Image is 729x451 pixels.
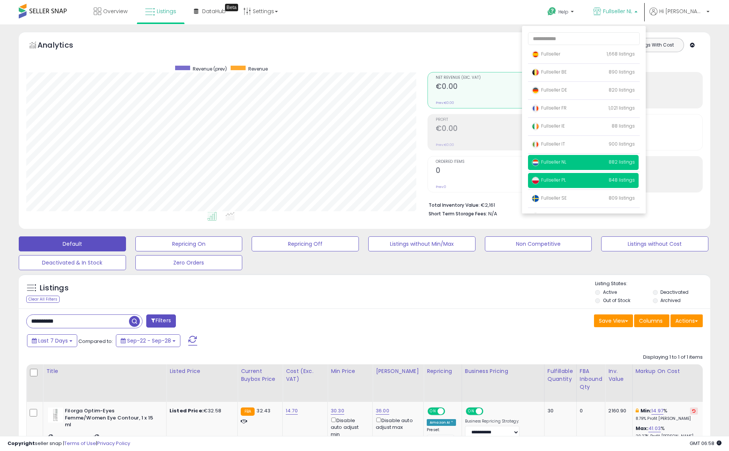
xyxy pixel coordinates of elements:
div: Cost (Exc. VAT) [286,367,324,383]
small: FBA [241,407,255,416]
img: 31VzE5o95ZL._SL40_.jpg [48,407,63,422]
span: Revenue (prev) [193,66,227,72]
span: 453 listings [609,213,635,219]
div: % [636,407,698,421]
span: 88 listings [612,123,635,129]
div: Business Pricing [465,367,541,375]
span: 820 listings [609,87,635,93]
span: Last 7 Days [38,337,68,344]
span: Sep-22 - Sep-28 [127,337,171,344]
button: Listings With Cost [625,40,681,50]
img: belgium.png [532,69,539,76]
button: Default [19,236,126,251]
p: Listing States: [595,280,710,287]
div: Current Buybox Price [241,367,279,383]
div: Displaying 1 to 1 of 1 items [643,354,703,361]
div: 30 [547,407,571,414]
span: Hi [PERSON_NAME] [659,8,704,15]
b: Min: [640,407,652,414]
div: FBA inbound Qty [580,367,602,391]
span: Fullseller FR [532,105,567,111]
div: Inv. value [608,367,629,383]
span: Fullseller [532,51,560,57]
span: Revenue [248,66,268,72]
div: Preset: [427,427,456,444]
button: Deactivated & In Stock [19,255,126,270]
span: 1,668 listings [607,51,635,57]
button: Repricing Off [252,236,359,251]
i: Get Help [547,7,556,16]
div: 0 [580,407,600,414]
button: Zero Orders [135,255,243,270]
span: 809 listings [609,195,635,201]
button: Filters [146,314,175,328]
span: Help [558,9,568,15]
a: 14.70 [286,407,298,415]
label: Out of Stock [603,297,630,304]
label: Archived [660,297,681,304]
span: Overview [103,8,127,15]
th: The percentage added to the cost of goods (COGS) that forms the calculator for Min & Max prices. [632,364,703,402]
span: 882 listings [609,159,635,165]
button: Listings without Min/Max [368,236,475,251]
div: seller snap | | [7,440,130,447]
span: ON [466,408,476,415]
a: 41.03 [648,425,661,432]
img: uk.png [532,213,539,220]
span: Compared to: [78,338,113,345]
span: OFF [482,408,494,415]
small: Prev: €0.00 [436,143,454,147]
span: Fullseller IT [532,141,565,147]
span: ON [428,408,438,415]
a: 36.00 [376,407,389,415]
span: 2025-10-6 06:58 GMT [690,440,721,447]
span: Listings [157,8,176,15]
h5: Analytics [37,40,88,52]
small: Prev: 0 [436,185,446,189]
label: Active [603,289,617,295]
div: Disable auto adjust min [331,416,367,438]
a: Help [541,1,581,24]
h2: €0.00 [436,124,561,134]
span: Fullseller IE [532,123,565,129]
button: Columns [634,314,669,327]
div: Tooltip anchor [225,4,238,11]
span: OFF [444,408,456,415]
b: Short Term Storage Fees: [429,210,487,217]
a: 30.30 [331,407,344,415]
div: % [636,425,698,439]
span: 890 listings [609,69,635,75]
div: [PERSON_NAME] [376,367,420,375]
span: Columns [639,317,663,325]
div: Fulfillable Quantity [547,367,573,383]
div: Min Price [331,367,369,375]
span: 848 listings [609,177,635,183]
a: Hi [PERSON_NAME] [649,8,709,24]
img: italy.png [532,141,539,148]
div: Clear All Filters [26,296,60,303]
button: Actions [670,314,703,327]
span: N/A [488,210,497,217]
h2: €0.00 [436,82,561,92]
img: spain.png [532,51,539,58]
a: Terms of Use [64,440,96,447]
div: Amazon AI * [427,419,456,426]
b: Filorga Optim-Eyes Femme/Women Eye Contour, 1 x 15 ml [65,407,156,430]
div: Markup on Cost [636,367,700,375]
a: Privacy Policy [97,440,130,447]
h2: 0 [436,166,561,176]
label: Deactivated [660,289,688,295]
span: Fullseller NL [532,159,566,165]
div: Disable auto adjust max [376,416,418,431]
div: Title [46,367,163,375]
h5: Listings [40,283,69,293]
img: germany.png [532,87,539,94]
div: Repricing [427,367,459,375]
span: 1,021 listings [609,105,635,111]
b: Max: [636,425,649,432]
div: €32.58 [169,407,232,414]
img: netherlands.png [532,159,539,166]
span: 900 listings [609,141,635,147]
span: 32.43 [256,407,270,414]
strong: Copyright [7,440,35,447]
